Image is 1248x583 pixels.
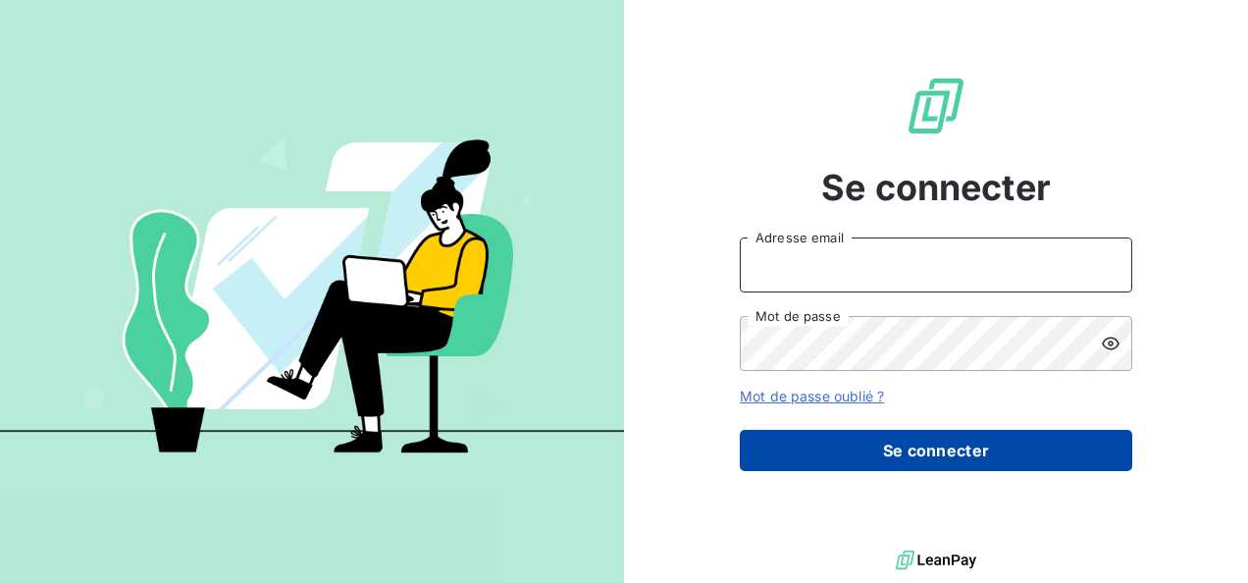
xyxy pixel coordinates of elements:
button: Se connecter [740,430,1132,471]
img: logo [896,546,976,575]
span: Se connecter [821,161,1051,214]
img: Logo LeanPay [905,75,967,137]
a: Mot de passe oublié ? [740,388,884,404]
input: placeholder [740,238,1132,292]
